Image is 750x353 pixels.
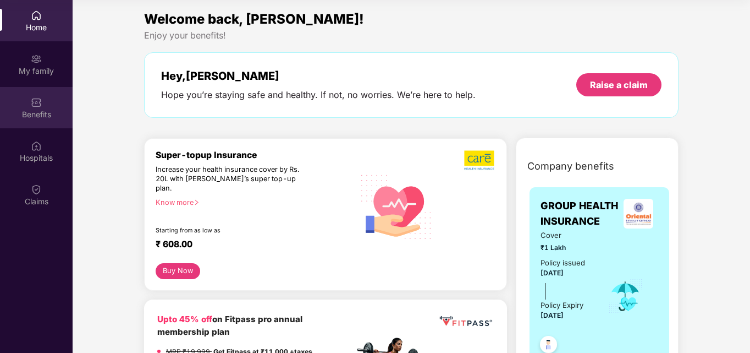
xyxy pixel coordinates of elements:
div: Hope you’re staying safe and healthy. If not, no worries. We’re here to help. [161,89,476,101]
img: b5dec4f62d2307b9de63beb79f102df3.png [464,150,495,171]
div: Increase your health insurance cover by Rs. 20L with [PERSON_NAME]’s super top-up plan. [156,165,306,193]
div: ₹ 608.00 [156,239,343,252]
div: Know more [156,198,348,206]
button: Buy Now [156,263,200,279]
div: Raise a claim [590,79,648,91]
div: Starting from as low as [156,227,307,235]
img: svg+xml;base64,PHN2ZyB3aWR0aD0iMjAiIGhlaWdodD0iMjAiIHZpZXdCb3g9IjAgMCAyMCAyMCIgZmlsbD0ibm9uZSIgeG... [31,53,42,64]
img: svg+xml;base64,PHN2ZyBpZD0iQmVuZWZpdHMiIHhtbG5zPSJodHRwOi8vd3d3LnczLm9yZy8yMDAwL3N2ZyIgd2lkdGg9Ij... [31,97,42,108]
b: Upto 45% off [157,314,212,324]
img: icon [608,278,643,314]
span: ₹1 Lakh [541,242,592,253]
span: Welcome back, [PERSON_NAME]! [144,11,364,27]
span: Company benefits [527,159,614,174]
b: on Fitpass pro annual membership plan [157,314,302,338]
span: [DATE] [541,269,564,277]
img: svg+xml;base64,PHN2ZyBpZD0iSG9zcGl0YWxzIiB4bWxucz0iaHR0cDovL3d3dy53My5vcmcvMjAwMC9zdmciIHdpZHRoPS... [31,140,42,151]
img: svg+xml;base64,PHN2ZyBpZD0iSG9tZSIgeG1sbnM9Imh0dHA6Ly93d3cudzMub3JnLzIwMDAvc3ZnIiB3aWR0aD0iMjAiIG... [31,10,42,21]
img: insurerLogo [624,199,653,229]
div: Enjoy your benefits! [144,30,679,41]
img: svg+xml;base64,PHN2ZyB4bWxucz0iaHR0cDovL3d3dy53My5vcmcvMjAwMC9zdmciIHhtbG5zOnhsaW5rPSJodHRwOi8vd3... [354,163,439,249]
span: [DATE] [541,311,564,319]
div: Super-topup Insurance [156,150,354,160]
div: Hey, [PERSON_NAME] [161,69,476,83]
img: fppp.png [438,313,494,330]
span: GROUP HEALTH INSURANCE [541,198,619,230]
img: svg+xml;base64,PHN2ZyBpZD0iQ2xhaW0iIHhtbG5zPSJodHRwOi8vd3d3LnczLm9yZy8yMDAwL3N2ZyIgd2lkdGg9IjIwIi... [31,184,42,195]
div: Policy Expiry [541,300,583,311]
div: Policy issued [541,257,585,269]
span: Cover [541,230,592,241]
span: right [194,199,200,205]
